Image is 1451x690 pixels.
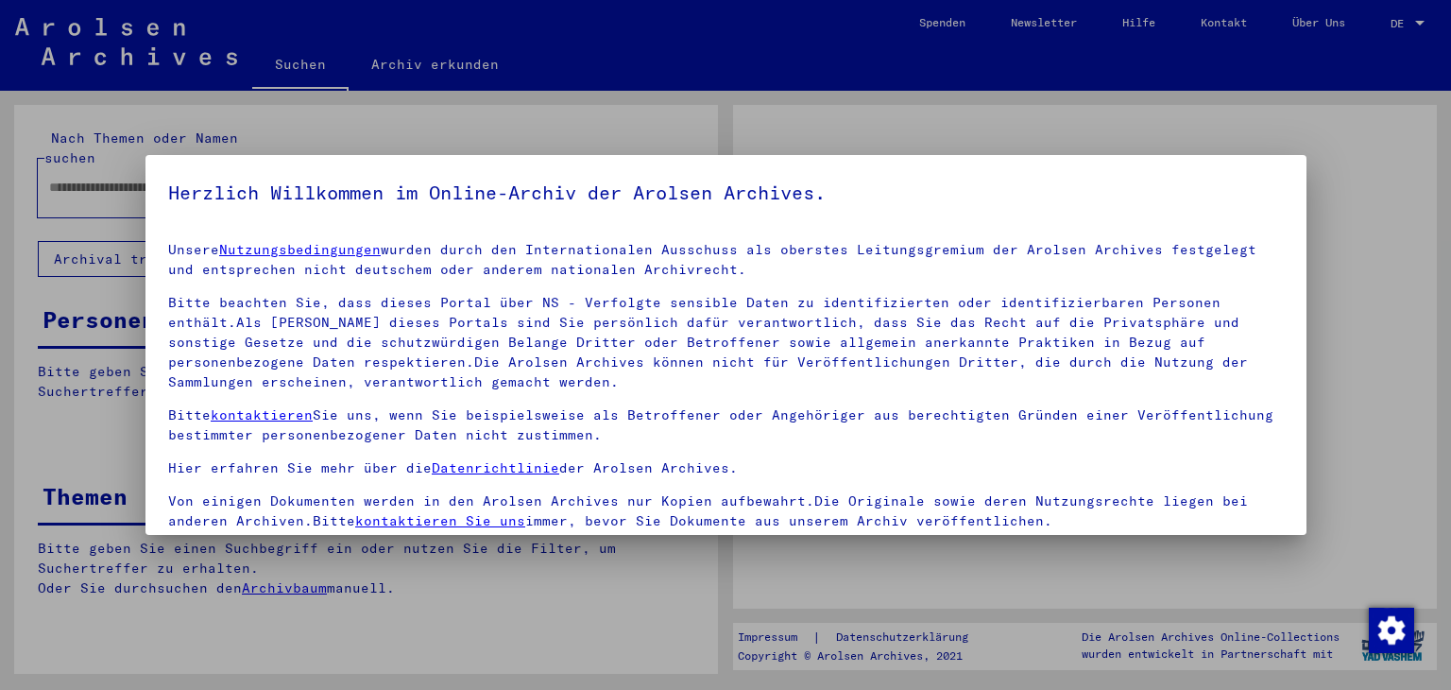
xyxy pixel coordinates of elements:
[168,240,1284,280] p: Unsere wurden durch den Internationalen Ausschuss als oberstes Leitungsgremium der Arolsen Archiv...
[211,406,313,423] a: kontaktieren
[355,512,525,529] a: kontaktieren Sie uns
[168,178,1284,208] h5: Herzlich Willkommen im Online-Archiv der Arolsen Archives.
[168,492,1284,531] p: Von einigen Dokumenten werden in den Arolsen Archives nur Kopien aufbewahrt.Die Originale sowie d...
[432,459,559,476] a: Datenrichtlinie
[219,241,381,258] a: Nutzungsbedingungen
[168,405,1284,445] p: Bitte Sie uns, wenn Sie beispielsweise als Betroffener oder Angehöriger aus berechtigten Gründen ...
[1369,608,1414,653] img: Zustimmung ändern
[168,458,1284,478] p: Hier erfahren Sie mehr über die der Arolsen Archives.
[168,293,1284,392] p: Bitte beachten Sie, dass dieses Portal über NS - Verfolgte sensible Daten zu identifizierten oder...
